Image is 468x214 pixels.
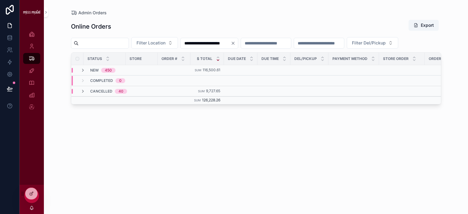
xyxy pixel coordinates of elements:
[206,89,220,93] span: 9,727.65
[352,40,386,46] span: Filter Del/Pickup
[78,10,107,16] span: Admin Orders
[409,20,439,31] button: Export
[429,56,457,61] span: Order Placed
[231,41,238,46] button: Clear
[198,89,205,93] small: Sum
[383,56,409,61] span: Store Order
[119,89,123,94] div: 40
[194,99,201,102] small: Sum
[71,22,111,31] h1: Online Orders
[197,56,212,61] span: $ Total
[195,68,201,72] small: Sum
[203,68,220,72] span: 116,500.61
[261,56,279,61] span: Due Time
[90,89,112,94] span: Cancelled
[161,56,177,61] span: Order #
[294,56,317,61] span: Del/Pickup
[90,78,113,83] span: Completed
[90,68,99,73] span: New
[23,10,40,14] img: App logo
[347,37,398,49] button: Select Button
[136,40,165,46] span: Filter Location
[19,24,44,121] div: scrollable content
[332,56,367,61] span: Payment Method
[202,98,220,102] span: 126,228.26
[87,56,102,61] span: Status
[129,56,142,61] span: Store
[71,10,107,16] a: Admin Orders
[228,56,246,61] span: Due Date
[131,37,178,49] button: Select Button
[105,68,112,73] div: 450
[119,78,122,83] div: 0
